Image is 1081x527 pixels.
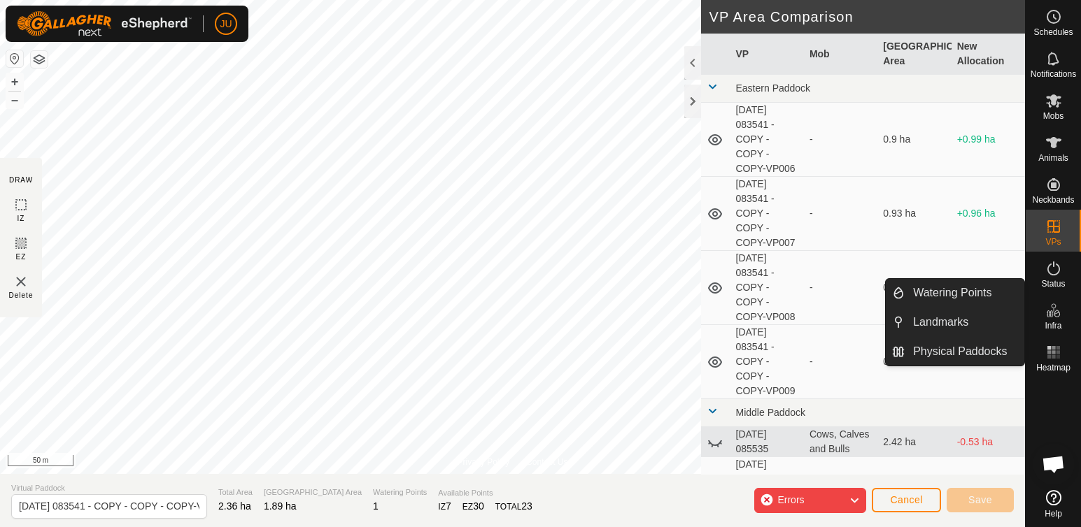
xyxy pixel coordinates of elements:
a: Open chat [1033,443,1075,485]
div: TOTAL [495,499,532,514]
th: New Allocation [952,34,1025,75]
a: Landmarks [905,308,1024,336]
td: 0.88 ha [877,251,951,325]
td: [DATE] 085535 [730,427,804,457]
td: [DATE] 083541 - COPY - COPY - COPY-VP007 [730,177,804,251]
a: Watering Points [905,279,1024,307]
span: Available Points [438,487,532,499]
span: Watering Points [913,284,991,301]
span: Errors [777,494,804,505]
button: Reset Map [6,50,23,67]
span: 1.89 ha [264,500,297,512]
span: Help [1045,510,1062,518]
td: 0.93 ha [877,177,951,251]
span: Physical Paddocks [913,343,1007,360]
a: Contact Us [526,456,567,468]
span: Watering Points [373,486,427,498]
button: – [6,92,23,108]
span: Eastern Paddock [736,82,811,94]
a: Privacy Policy [457,456,509,468]
span: Heatmap [1036,363,1071,372]
li: Landmarks [886,308,1024,336]
span: Status [1041,280,1065,288]
th: [GEOGRAPHIC_DATA] Area [877,34,951,75]
button: Map Layers [31,51,48,68]
td: +1.01 ha [952,251,1025,325]
span: 1 [373,500,379,512]
td: +0.99 ha [952,103,1025,177]
span: Notifications [1031,70,1076,78]
h2: VP Area Comparison [709,8,1026,25]
td: 2.42 ha [877,427,951,457]
div: DRAW [9,175,33,185]
td: [DATE] 083541 - COPY - COPY - COPY-VP009 [730,325,804,399]
div: EZ [462,499,484,514]
span: Save [968,494,992,505]
img: Gallagher Logo [17,11,192,36]
span: Delete [9,290,34,301]
button: Save [947,488,1014,512]
div: - [810,354,872,369]
td: +0.96 ha [952,177,1025,251]
th: Mob [804,34,877,75]
td: 0.9 ha [877,103,951,177]
li: Watering Points [886,279,1024,307]
span: EZ [16,252,27,262]
span: 2.36 ha [218,500,251,512]
span: Schedules [1033,28,1073,36]
span: Landmarks [913,314,968,331]
span: Cancel [890,494,923,505]
span: Neckbands [1032,196,1074,204]
span: Total Area [218,486,253,498]
span: 23 [521,500,532,512]
span: 7 [446,500,451,512]
td: 0.93 ha [877,325,951,399]
a: Help [1026,484,1081,524]
div: IZ [438,499,451,514]
div: - [810,132,872,147]
div: - [810,206,872,221]
span: JU [220,17,232,31]
span: Middle Paddock [736,407,806,418]
li: Physical Paddocks [886,338,1024,366]
td: [DATE] 083541 - COPY - COPY - COPY-VP008 [730,251,804,325]
span: Infra [1045,322,1061,330]
span: Mobs [1043,112,1064,120]
td: -0.53 ha [952,427,1025,457]
span: Virtual Paddock [11,482,207,494]
span: 30 [473,500,484,512]
span: [GEOGRAPHIC_DATA] Area [264,486,362,498]
button: + [6,73,23,90]
div: Cows, Calves and Bulls [810,427,872,456]
th: VP [730,34,804,75]
span: VPs [1045,238,1061,246]
button: Cancel [872,488,941,512]
span: Animals [1038,154,1068,162]
a: Physical Paddocks [905,338,1024,366]
td: [DATE] 083541 - COPY - COPY - COPY-VP006 [730,103,804,177]
span: IZ [17,213,25,224]
div: - [810,280,872,295]
img: VP [13,273,29,290]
